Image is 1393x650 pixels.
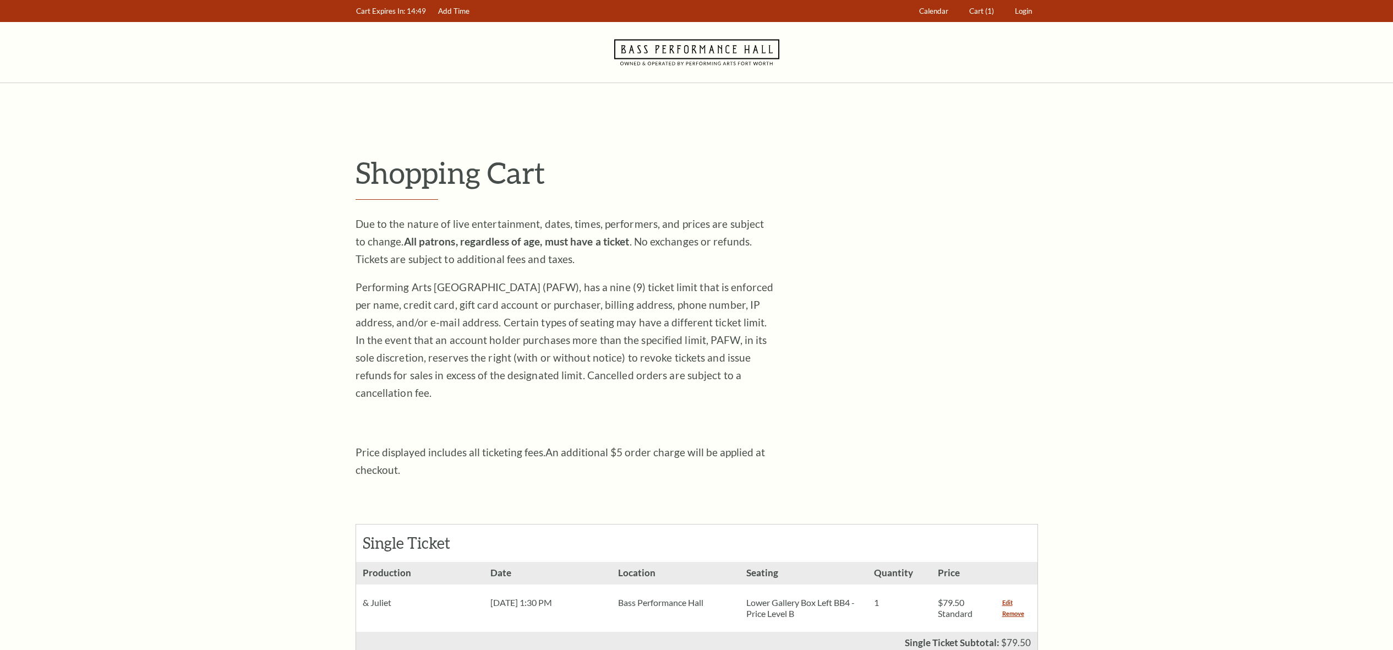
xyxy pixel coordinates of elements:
p: Lower Gallery Box Left BB4 - Price Level B [746,597,861,619]
span: $79.50 Standard [938,597,973,619]
a: Cart (1) [964,1,999,22]
a: Add Time [433,1,474,22]
p: Shopping Cart [356,155,1038,190]
strong: All patrons, regardless of age, must have a ticket [404,235,630,248]
p: 1 [874,597,925,608]
span: Bass Performance Hall [618,597,703,608]
div: & Juliet [356,585,484,621]
span: Cart [969,7,984,15]
p: Performing Arts [GEOGRAPHIC_DATA] (PAFW), has a nine (9) ticket limit that is enforced per name, ... [356,278,774,402]
span: 14:49 [407,7,426,15]
a: Remove [1002,608,1024,619]
h2: Single Ticket [363,534,483,553]
span: Calendar [919,7,948,15]
h3: Seating [740,562,867,585]
h3: Quantity [867,562,931,585]
div: [DATE] 1:30 PM [484,585,611,621]
span: Due to the nature of live entertainment, dates, times, performers, and prices are subject to chan... [356,217,764,265]
h3: Date [484,562,611,585]
p: Price displayed includes all ticketing fees. [356,444,774,479]
a: Edit [1002,597,1013,608]
span: Login [1015,7,1032,15]
a: Login [1009,1,1037,22]
span: $79.50 [1001,637,1031,648]
span: An additional $5 order charge will be applied at checkout. [356,446,765,476]
span: (1) [985,7,994,15]
p: Single Ticket Subtotal: [905,638,999,647]
span: Cart Expires In: [356,7,405,15]
a: Calendar [914,1,953,22]
h3: Location [611,562,739,585]
h3: Production [356,562,484,585]
h3: Price [931,562,995,585]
